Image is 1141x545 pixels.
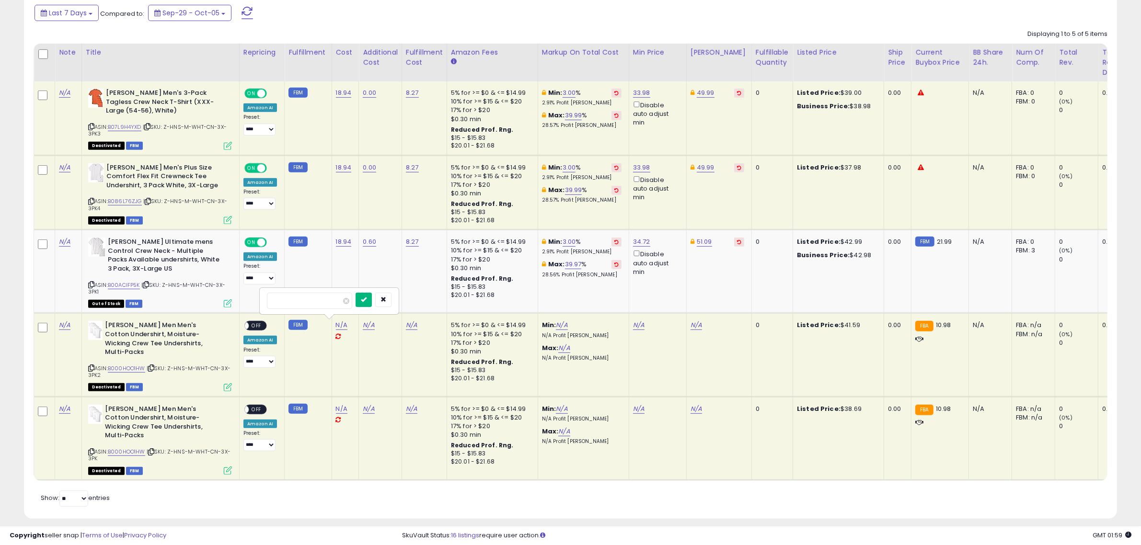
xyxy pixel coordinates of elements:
[888,47,907,68] div: Ship Price
[1016,47,1051,68] div: Num of Comp.
[245,238,257,247] span: ON
[265,238,281,247] span: OFF
[243,178,277,187] div: Amazon AI
[243,252,277,261] div: Amazon AI
[1059,172,1072,180] small: (0%)
[633,320,645,330] a: N/A
[633,237,650,247] a: 34.72
[542,320,556,329] b: Min:
[288,320,307,330] small: FBM
[1016,321,1048,329] div: FBA: n/a
[336,88,352,98] a: 18.94
[542,404,556,413] b: Min:
[565,260,582,269] a: 39.97
[633,174,679,202] div: Disable auto adjust min
[563,88,576,98] a: 3.00
[363,88,376,98] a: 0.00
[148,5,231,21] button: Sep-29 - Oct-05
[1059,414,1072,421] small: (0%)
[797,250,850,260] b: Business Price:
[59,320,70,330] a: N/A
[451,413,530,422] div: 10% for >= $15 & <= $20
[888,163,904,172] div: 0.00
[451,238,530,246] div: 5% for >= $0 & <= $14.99
[451,366,530,375] div: $15 - $15.83
[451,531,479,540] a: 16 listings
[88,163,104,182] img: 21ycskZ-4HL._SL40_.jpg
[1016,413,1048,422] div: FBM: n/a
[265,90,281,98] span: OFF
[1016,89,1048,97] div: FBA: 0
[451,450,530,458] div: $15 - $15.83
[1059,405,1098,413] div: 0
[105,321,221,359] b: [PERSON_NAME] Men Men's Cotton Undershirt, Moisture-Wicking Crew Tee Undershirts, Multi-Packs
[243,336,277,344] div: Amazon AI
[88,163,232,224] div: ASIN:
[542,438,622,445] p: N/A Profit [PERSON_NAME]
[451,125,514,134] b: Reduced Prof. Rng.
[10,531,45,540] strong: Copyright
[10,531,166,540] div: seller snap | |
[451,375,530,383] div: $20.01 - $21.68
[451,189,530,198] div: $0.30 min
[88,238,105,257] img: 311PUq3nYaL._SL40_.jpg
[542,197,622,204] p: 28.57% Profit [PERSON_NAME]
[1102,238,1117,246] div: 0.00
[100,9,144,18] span: Compared to:
[126,142,143,150] span: FBM
[756,47,789,68] div: Fulfillable Quantity
[59,237,70,247] a: N/A
[249,405,264,413] span: OFF
[973,238,1004,246] div: N/A
[35,5,99,21] button: Last 7 Days
[1027,30,1107,39] div: Displaying 1 to 5 of 5 items
[915,47,965,68] div: Current Buybox Price
[363,47,398,68] div: Additional Cost
[336,237,352,247] a: 18.94
[542,111,622,129] div: %
[288,404,307,414] small: FBM
[1059,422,1098,431] div: 0
[973,89,1004,97] div: N/A
[538,44,629,81] th: The percentage added to the cost of goods (COGS) that forms the calculator for Min & Max prices.
[548,185,565,194] b: Max:
[558,427,570,436] a: N/A
[243,420,277,428] div: Amazon AI
[973,405,1004,413] div: N/A
[245,164,257,172] span: ON
[1016,172,1048,181] div: FBM: 0
[542,416,622,422] p: N/A Profit [PERSON_NAME]
[1102,321,1117,329] div: 0.00
[1016,330,1048,339] div: FBM: n/a
[451,163,530,172] div: 5% for >= $0 & <= $14.99
[542,47,625,57] div: Markup on Total Cost
[797,102,876,111] div: $38.98
[797,238,876,246] div: $42.99
[697,163,715,172] a: 49.99
[756,89,785,97] div: 0
[88,405,232,474] div: ASIN:
[633,404,645,414] a: N/A
[243,430,277,452] div: Preset:
[797,163,841,172] b: Listed Price:
[126,383,143,391] span: FBM
[451,330,530,339] div: 10% for >= $15 & <= $20
[565,111,582,120] a: 39.99
[336,47,355,57] div: Cost
[88,238,232,307] div: ASIN:
[888,405,904,413] div: 0.00
[633,100,679,127] div: Disable auto adjust min
[797,102,850,111] b: Business Price:
[548,260,565,269] b: Max:
[41,493,110,502] span: Show: entries
[451,431,530,439] div: $0.30 min
[1059,106,1098,114] div: 0
[451,142,530,150] div: $20.01 - $21.68
[973,321,1004,329] div: N/A
[86,47,235,57] div: Title
[88,364,231,379] span: | SKU: Z-HNS-M-WHT-CN-3X-3PK2
[451,264,530,272] div: $0.30 min
[451,283,530,291] div: $15 - $15.83
[451,181,530,189] div: 17% for > $20
[1016,246,1048,255] div: FBM: 3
